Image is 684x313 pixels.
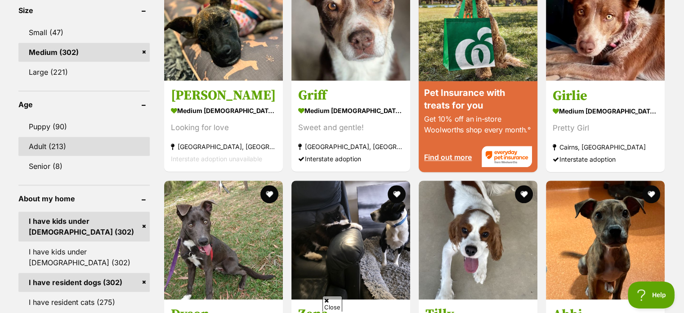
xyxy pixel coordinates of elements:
div: Pretty Girl [553,122,658,134]
a: I have resident dogs (302) [18,273,150,292]
img: Zena - Border Collie Dog [291,181,410,299]
iframe: Help Scout Beacon - Open [628,281,675,308]
a: Adult (213) [18,137,150,156]
strong: medium [DEMOGRAPHIC_DATA] Dog [171,104,276,118]
a: [PERSON_NAME] medium [DEMOGRAPHIC_DATA] Dog Looking for love [GEOGRAPHIC_DATA], [GEOGRAPHIC_DATA]... [164,81,283,172]
header: Size [18,6,150,14]
img: Abbi - American Staffordshire Bull Terrier Dog [546,181,665,299]
strong: [GEOGRAPHIC_DATA], [GEOGRAPHIC_DATA] [298,141,403,153]
a: Griff medium [DEMOGRAPHIC_DATA] Dog Sweet and gentle! [GEOGRAPHIC_DATA], [GEOGRAPHIC_DATA] Inters... [291,81,410,172]
a: Senior (8) [18,157,150,176]
button: favourite [515,185,533,203]
header: Age [18,100,150,109]
header: About my home [18,195,150,203]
h3: Girlie [553,87,658,104]
a: Large (221) [18,63,150,82]
a: I have kids under [DEMOGRAPHIC_DATA] (302) [18,212,150,241]
span: Close [322,296,342,312]
a: Girlie medium [DEMOGRAPHIC_DATA] Dog Pretty Girl Cairns, [GEOGRAPHIC_DATA] Interstate adoption [546,81,665,172]
div: Interstate adoption [298,153,403,165]
h3: [PERSON_NAME] [171,87,276,104]
span: Interstate adoption unavailable [171,155,262,163]
button: favourite [643,185,661,203]
a: Medium (302) [18,43,150,62]
strong: medium [DEMOGRAPHIC_DATA] Dog [553,104,658,118]
strong: medium [DEMOGRAPHIC_DATA] Dog [298,104,403,118]
strong: Cairns, [GEOGRAPHIC_DATA] [553,141,658,153]
strong: [GEOGRAPHIC_DATA], [GEOGRAPHIC_DATA] [171,141,276,153]
img: Dyson - Kelpie Dog [164,181,283,299]
div: Interstate adoption [553,153,658,165]
a: I have kids under [DEMOGRAPHIC_DATA] (302) [18,242,150,272]
a: Small (47) [18,23,150,42]
button: favourite [388,185,406,203]
button: favourite [260,185,278,203]
div: Looking for love [171,122,276,134]
h3: Griff [298,87,403,104]
a: Puppy (90) [18,117,150,136]
img: Tilly - Cavalier King Charles Spaniel Dog [419,181,537,299]
a: I have resident cats (275) [18,293,150,312]
div: Sweet and gentle! [298,122,403,134]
